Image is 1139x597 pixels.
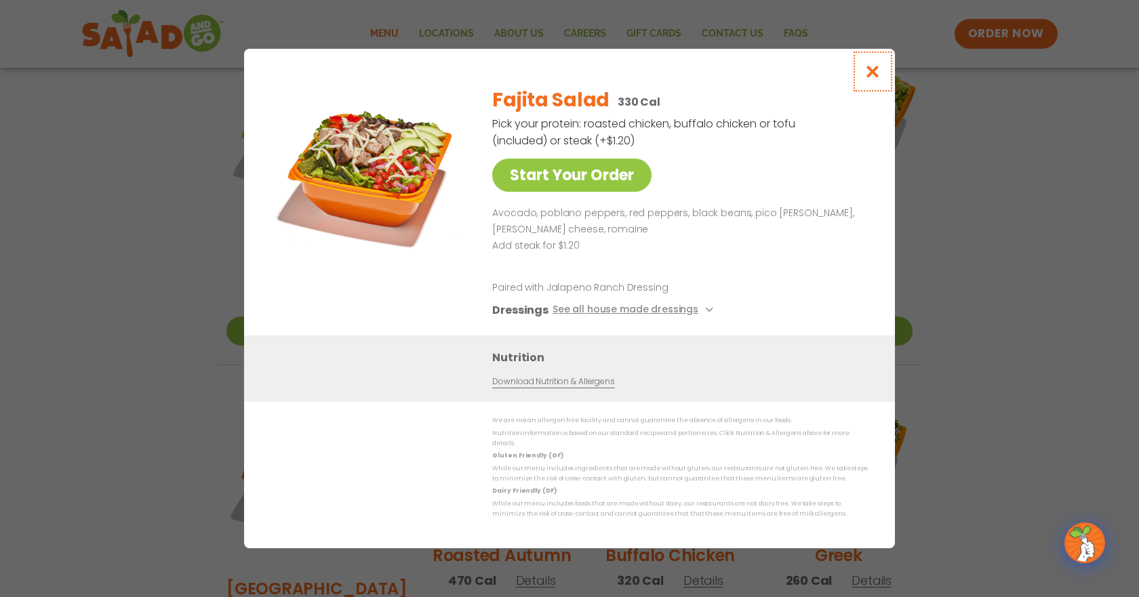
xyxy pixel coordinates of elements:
[492,487,556,495] strong: Dairy Friendly (DF)
[275,76,464,266] img: Featured product photo for Fajita Salad
[492,115,797,149] p: Pick your protein: roasted chicken, buffalo chicken or tofu (included) or steak (+$1.20)
[492,302,548,318] h3: Dressings
[618,94,660,110] p: 330 Cal
[492,238,862,254] p: Add steak for $1.20
[492,159,652,192] a: Start Your Order
[492,428,868,449] p: Nutrition information is based on our standard recipes and portion sizes. Click Nutrition & Aller...
[492,86,610,115] h2: Fajita Salad
[492,498,868,519] p: While our menu includes foods that are made without dairy, our restaurants are not dairy free. We...
[492,349,875,366] h3: Nutrition
[553,302,717,318] button: See all house made dressings
[492,281,743,295] p: Paired with Jalapeno Ranch Dressing
[851,49,895,94] button: Close modal
[492,205,862,238] p: Avocado, poblano peppers, red peppers, black beans, pico [PERSON_NAME], [PERSON_NAME] cheese, rom...
[492,375,614,388] a: Download Nutrition & Allergens
[492,451,563,459] strong: Gluten Friendly (GF)
[1066,524,1104,562] img: wpChatIcon
[492,415,868,426] p: We are not an allergen free facility and cannot guarantee the absence of allergens in our foods.
[492,464,868,485] p: While our menu includes ingredients that are made without gluten, our restaurants are not gluten ...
